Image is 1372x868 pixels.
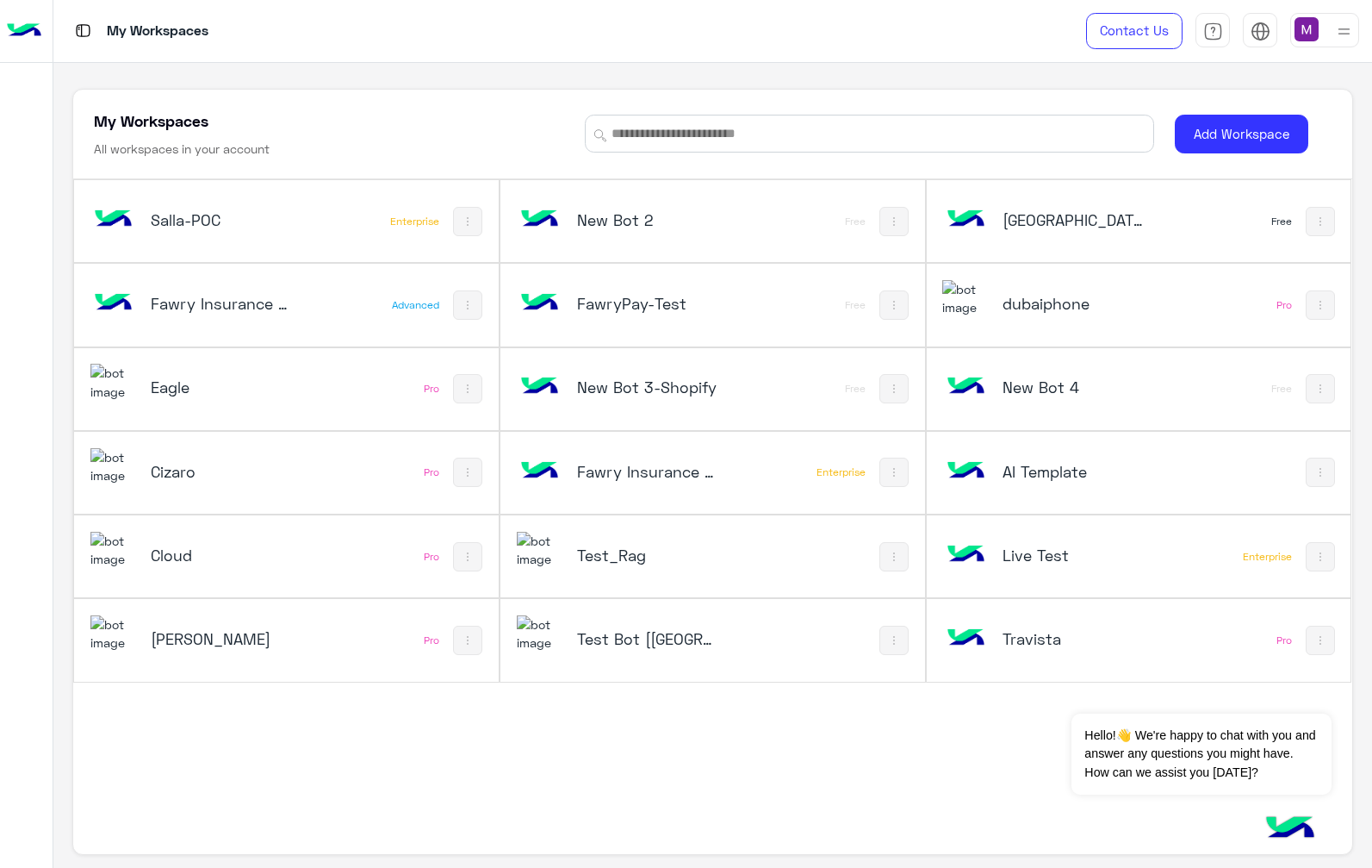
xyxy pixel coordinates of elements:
div: Advanced [392,298,439,312]
div: Free [1271,215,1292,228]
h5: Fawry Insurance Brokerage`s [151,293,292,314]
div: Enterprise [1243,550,1292,564]
img: tab [1203,22,1223,41]
img: bot image [517,364,563,410]
div: Pro [424,382,439,396]
div: Pro [1276,634,1292,647]
img: tab [72,20,94,41]
img: bot image [90,280,137,327]
h5: Rokn Rahaty [151,628,292,649]
h5: AI Template [1003,461,1144,482]
img: 630227726849311 [517,532,563,569]
div: Enterprise [390,215,439,228]
img: bot image [942,448,989,495]
img: bot image [942,615,989,662]
h5: New Bot 4 [1003,377,1144,397]
h5: Cizaro [151,461,292,482]
div: Free [845,298,866,312]
img: bot image [517,197,563,243]
h5: Travista [1003,628,1144,649]
img: bot image [942,532,989,578]
h5: dubai airports [1003,209,1144,230]
img: hulul-logo.png [1260,799,1320,859]
a: tab [1195,13,1230,49]
img: 317874714732967 [90,532,137,569]
img: profile [1333,21,1355,42]
img: 919860931428189 [90,448,137,485]
div: Pro [424,550,439,564]
h5: New Bot 2 [577,209,718,230]
img: tab [1251,22,1270,41]
img: bot image [90,197,137,243]
h5: Cloud [151,545,292,565]
img: bot image [942,364,989,410]
img: 322853014244696 [90,615,137,653]
img: 1403182699927242 [942,280,989,317]
img: bot image [517,448,563,495]
h5: New Bot 3-Shopify [577,377,718,397]
h5: FawryPay-Test [577,293,718,314]
img: bot image [517,280,563,327]
img: userImage [1294,17,1319,41]
div: Enterprise [816,465,866,479]
a: Contact Us [1086,13,1183,49]
h5: dubaiphone [1003,293,1144,314]
h5: Fawry Insurance Brokerage`s_copy_1 [577,461,718,482]
div: Pro [424,465,439,479]
img: 197426356791770 [517,615,563,653]
img: Logo [7,13,41,49]
div: Free [845,215,866,228]
img: 713415422032625 [90,364,137,401]
button: Add Workspace [1175,115,1308,153]
p: My Workspaces [107,20,208,43]
h5: Test_Rag [577,545,718,565]
span: Hello!👋 We're happy to chat with you and answer any questions you might have. How can we assist y... [1071,714,1331,795]
div: Pro [424,634,439,647]
h5: Test Bot [QC] [577,628,718,649]
div: Free [1271,382,1292,396]
h5: Eagle [151,377,292,397]
h5: My Workspaces [94,110,208,131]
img: bot image [942,197,989,243]
h5: Live Test [1003,545,1144,565]
div: Free [845,382,866,396]
div: Pro [1276,298,1292,312]
h6: All workspaces in your account [94,141,270,158]
h5: Salla-POC [151,209,292,230]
